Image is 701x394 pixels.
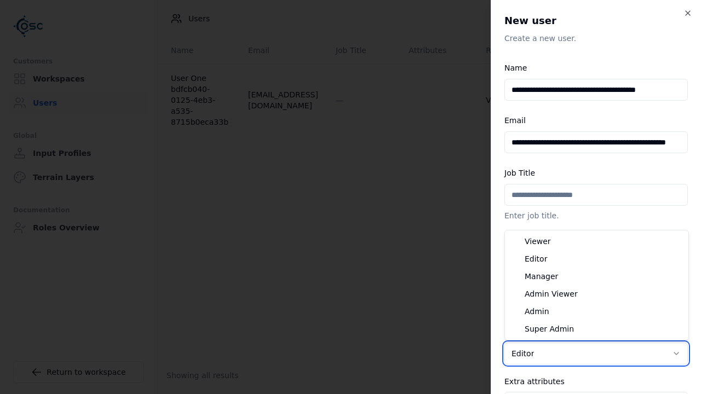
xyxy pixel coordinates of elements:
span: Editor [525,253,547,264]
span: Manager [525,271,558,282]
span: Admin Viewer [525,288,578,299]
span: Viewer [525,236,551,247]
span: Super Admin [525,323,574,334]
span: Admin [525,306,549,317]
